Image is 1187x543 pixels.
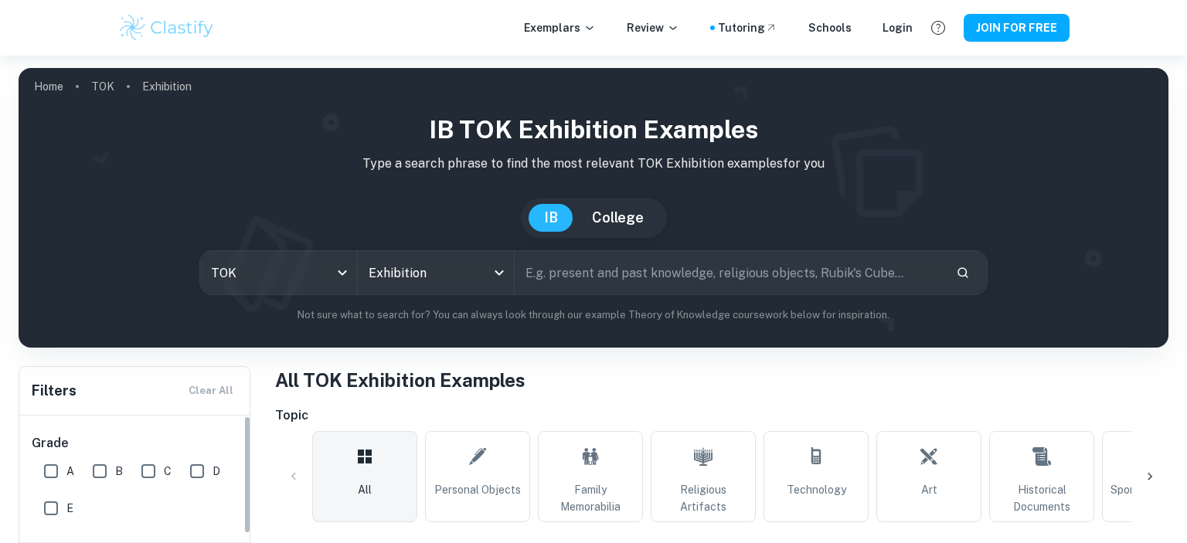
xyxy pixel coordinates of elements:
[91,76,114,97] a: TOK
[787,481,846,498] span: Technology
[808,19,852,36] a: Schools
[996,481,1087,515] span: Historical Documents
[66,463,74,480] span: A
[275,406,1168,425] h6: Topic
[964,14,1070,42] button: JOIN FOR FREE
[434,481,521,498] span: Personal Objects
[358,481,372,498] span: All
[718,19,777,36] a: Tutoring
[524,19,596,36] p: Exemplars
[883,19,913,36] a: Login
[950,260,976,286] button: Search
[576,204,659,232] button: College
[358,251,514,294] div: Exhibition
[925,15,951,41] button: Help and Feedback
[213,463,220,480] span: D
[31,111,1156,148] h1: IB TOK Exhibition examples
[31,154,1156,173] p: Type a search phrase to find the most relevant TOK Exhibition examples for you
[66,500,73,517] span: E
[529,204,573,232] button: IB
[515,251,943,294] input: E.g. present and past knowledge, religious objects, Rubik's Cube...
[275,366,1168,394] h1: All TOK Exhibition Examples
[31,307,1156,323] p: Not sure what to search for? You can always look through our example Theory of Knowledge coursewo...
[32,380,77,402] h6: Filters
[32,434,239,453] h6: Grade
[200,251,356,294] div: TOK
[142,78,192,95] p: Exhibition
[545,481,636,515] span: Family Memorabilia
[164,463,172,480] span: C
[658,481,749,515] span: Religious Artifacts
[34,76,63,97] a: Home
[19,68,1168,348] img: profile cover
[627,19,679,36] p: Review
[921,481,937,498] span: Art
[117,12,216,43] img: Clastify logo
[115,463,123,480] span: B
